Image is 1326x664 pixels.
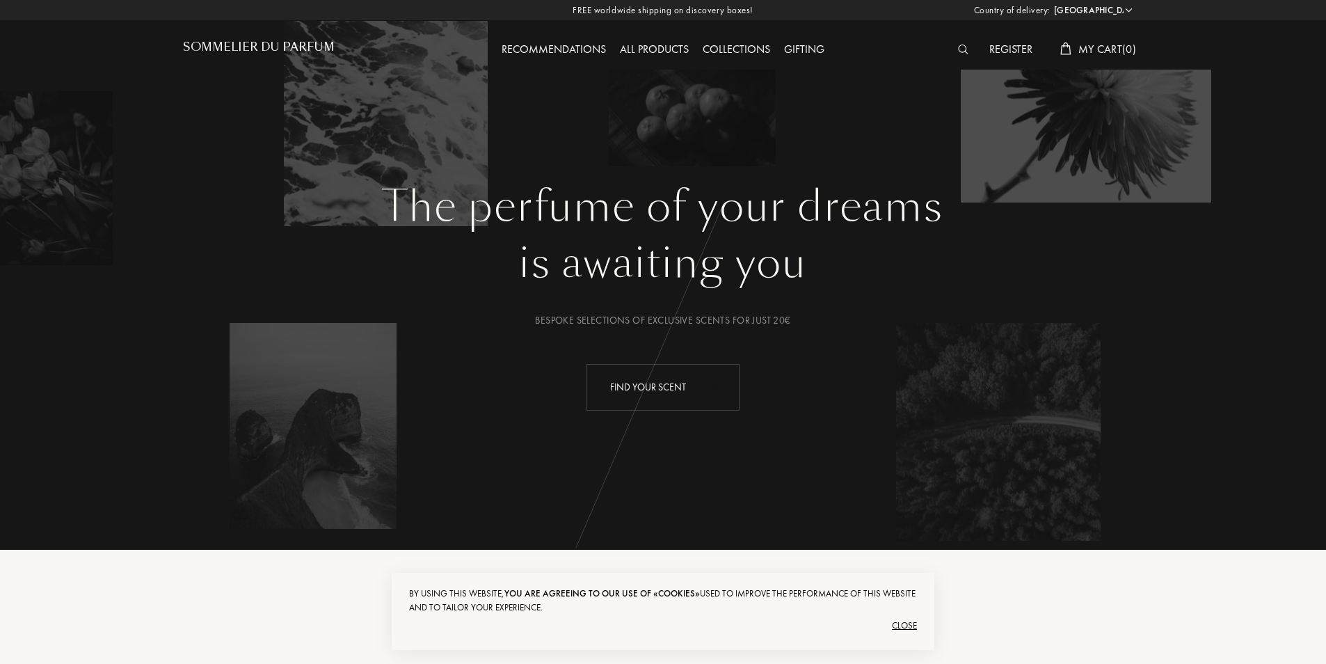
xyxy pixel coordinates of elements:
div: Recommendations [495,41,613,59]
a: All products [613,42,696,56]
img: search_icn_white.svg [958,45,968,54]
div: By using this website, used to improve the performance of this website and to tailor your experie... [409,587,917,615]
div: Collections [696,41,777,59]
a: Collections [696,42,777,56]
div: Register [982,41,1039,59]
h1: The perfume of your dreams [193,182,1133,232]
a: Find your scentanimation [576,364,750,411]
h1: Sommelier du Parfum [183,40,335,54]
div: Bespoke selections of exclusive scents for just 20€ [193,313,1133,328]
a: Recommendations [495,42,613,56]
div: Gifting [777,41,831,59]
a: Gifting [777,42,831,56]
span: you are agreeing to our use of «cookies» [504,587,700,599]
span: My Cart ( 0 ) [1078,42,1136,56]
span: Country of delivery: [974,3,1051,17]
div: Find your scent [586,364,740,411]
div: is awaiting you [193,232,1133,294]
div: animation [705,372,733,400]
div: Close [409,615,917,637]
a: Register [982,42,1039,56]
img: cart_white.svg [1060,42,1071,55]
div: All products [613,41,696,59]
a: Sommelier du Parfum [183,40,335,59]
